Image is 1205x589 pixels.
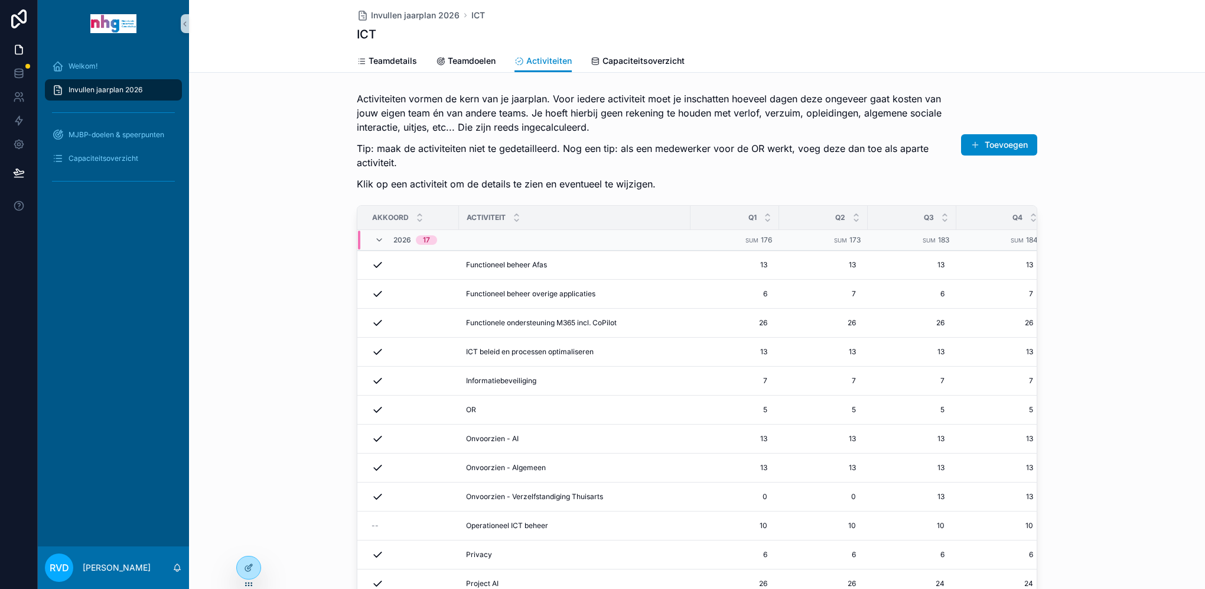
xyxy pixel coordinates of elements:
a: 10 [875,516,949,535]
a: 13 [875,255,949,274]
span: 24 [880,579,945,588]
span: 0 [791,492,856,501]
span: 5 [791,405,856,415]
a: 26 [786,313,861,332]
span: Activiteit [467,213,506,222]
span: 7 [880,376,945,386]
span: 26 [702,318,767,328]
span: Teamdetails [369,55,417,67]
a: 6 [786,545,861,564]
span: 13 [880,260,945,270]
span: 26 [702,579,767,588]
span: -- [372,521,379,530]
span: 26 [968,318,1033,328]
a: 26 [963,313,1038,332]
h1: ICT [357,26,376,43]
span: 6 [968,550,1033,559]
span: 10 [791,521,856,530]
span: Rvd [50,561,69,575]
a: 13 [698,458,772,477]
a: 13 [786,255,861,274]
a: 13 [963,458,1038,477]
a: 10 [786,516,861,535]
span: 5 [880,405,945,415]
span: OR [466,405,476,415]
span: Onvoorzien - Algemeen [466,463,546,473]
a: Capaciteitsoverzicht [591,50,685,74]
span: Functioneel beheer Afas [466,260,547,270]
span: ICT beleid en processen optimaliseren [466,347,594,357]
span: 6 [702,289,767,299]
span: 6 [791,550,856,559]
a: Onvoorzien - AI [466,434,683,444]
span: 7 [968,289,1033,299]
a: 6 [698,284,772,303]
a: 13 [698,342,772,361]
a: Invullen jaarplan 2026 [357,9,460,21]
a: Capaciteitsoverzicht [45,148,182,169]
a: Functioneel beheer overige applicaties [466,289,683,299]
a: 7 [875,371,949,390]
div: scrollable content [38,47,189,206]
a: 13 [875,342,949,361]
a: 7 [698,371,772,390]
a: 6 [963,545,1038,564]
span: 6 [702,550,767,559]
a: Teamdoelen [436,50,496,74]
span: 5 [702,405,767,415]
span: Privacy [466,550,492,559]
a: 26 [875,313,949,332]
span: 7 [968,376,1033,386]
a: Privacy [466,550,683,559]
span: Onvoorzien - Verzelfstandiging Thuisarts [466,492,603,501]
span: 176 [761,235,772,244]
small: Sum [745,237,758,244]
span: 6 [880,550,945,559]
a: Functioneel beheer Afas [466,260,683,270]
small: Sum [1011,237,1024,244]
span: 13 [968,492,1033,501]
a: 7 [963,284,1038,303]
span: 7 [791,376,856,386]
a: 13 [698,255,772,274]
span: Teamdoelen [448,55,496,67]
a: 7 [963,371,1038,390]
a: 5 [698,400,772,419]
span: MJBP-doelen & speerpunten [69,130,164,140]
p: [PERSON_NAME] [83,562,151,574]
a: 13 [963,342,1038,361]
a: 5 [875,400,949,419]
span: 184 [1026,235,1038,244]
span: Onvoorzien - AI [466,434,519,444]
a: OR [466,405,683,415]
a: Project AI [466,579,683,588]
span: Q2 [835,213,845,222]
small: Sum [923,237,936,244]
a: Activiteiten [514,50,572,73]
p: Activiteiten vormen de kern van je jaarplan. Voor iedere activiteit moet je inschatten hoeveel da... [357,92,949,134]
span: 10 [880,521,945,530]
a: 13 [786,429,861,448]
small: Sum [834,237,847,244]
a: Informatiebeveiliging [466,376,683,386]
a: ICT beleid en processen optimaliseren [466,347,683,357]
a: 13 [786,458,861,477]
a: 13 [786,342,861,361]
a: 5 [963,400,1038,419]
span: Invullen jaarplan 2026 [69,85,142,95]
span: Activiteiten [526,55,572,67]
span: 5 [968,405,1033,415]
a: 13 [963,255,1038,274]
span: 13 [791,347,856,357]
span: Informatiebeveiliging [466,376,536,386]
a: ICT [471,9,485,21]
span: Operationeel ICT beheer [466,521,548,530]
a: 13 [698,429,772,448]
p: Klik op een activiteit om de details te zien en eventueel te wijzigen. [357,177,949,191]
a: Operationeel ICT beheer [466,521,683,530]
img: App logo [90,14,136,33]
a: Invullen jaarplan 2026 [45,79,182,101]
span: 13 [880,347,945,357]
span: 13 [968,434,1033,444]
